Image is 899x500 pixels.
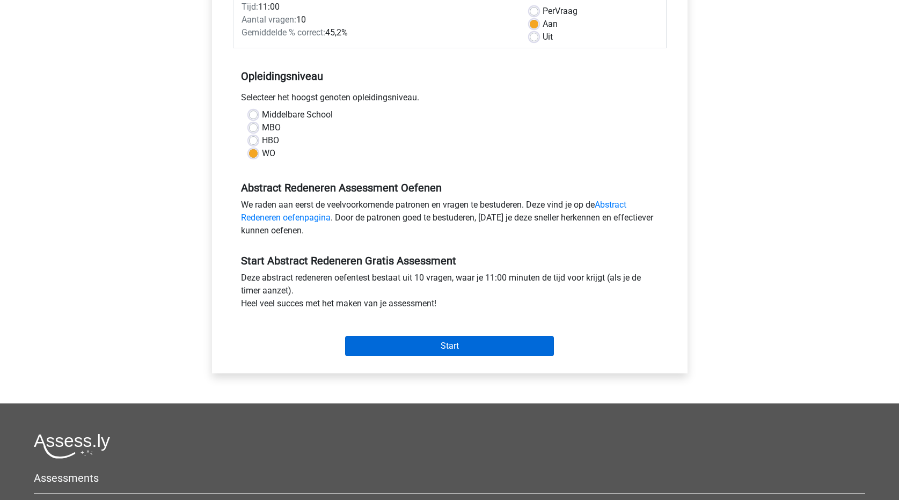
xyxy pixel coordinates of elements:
[233,26,522,39] div: 45,2%
[242,14,296,25] span: Aantal vragen:
[262,121,281,134] label: MBO
[242,2,258,12] span: Tijd:
[233,91,667,108] div: Selecteer het hoogst genoten opleidingsniveau.
[543,6,555,16] span: Per
[233,198,667,241] div: We raden aan eerst de veelvoorkomende patronen en vragen te bestuderen. Deze vind je op de . Door...
[345,336,554,356] input: Start
[233,271,667,314] div: Deze abstract redeneren oefentest bestaat uit 10 vragen, waar je 11:00 minuten de tijd voor krijg...
[34,472,865,484] h5: Assessments
[262,134,279,147] label: HBO
[262,147,275,160] label: WO
[543,31,553,43] label: Uit
[233,13,522,26] div: 10
[241,181,659,194] h5: Abstract Redeneren Assessment Oefenen
[262,108,333,121] label: Middelbare School
[242,27,325,38] span: Gemiddelde % correct:
[34,433,110,459] img: Assessly logo
[241,254,659,267] h5: Start Abstract Redeneren Gratis Assessment
[241,65,659,87] h5: Opleidingsniveau
[543,18,558,31] label: Aan
[543,5,578,18] label: Vraag
[233,1,522,13] div: 11:00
